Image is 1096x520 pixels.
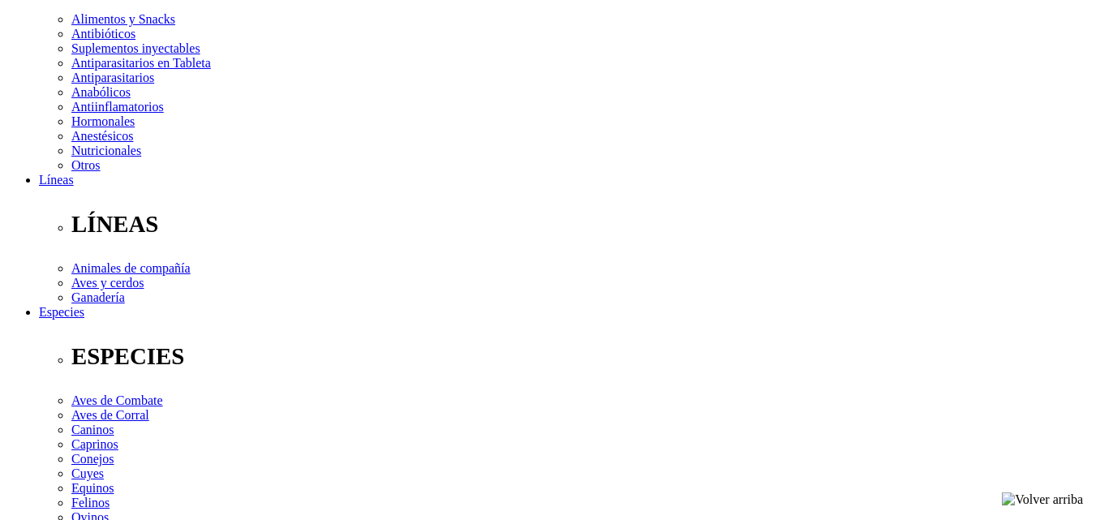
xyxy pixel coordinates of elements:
a: Alimentos y Snacks [71,12,175,26]
a: Antibióticos [71,27,135,41]
a: Antiparasitarios [71,71,154,84]
p: LÍNEAS [71,211,1090,238]
a: Nutricionales [71,144,141,157]
a: Anestésicos [71,129,133,143]
a: Aves y cerdos [71,276,144,290]
a: Antiinflamatorios [71,100,164,114]
a: Animales de compañía [71,261,191,275]
a: Suplementos inyectables [71,41,200,55]
iframe: Brevo live chat [8,344,280,512]
a: Anabólicos [71,85,131,99]
a: Ganadería [71,290,125,304]
a: Especies [39,305,84,319]
a: Líneas [39,173,74,187]
a: Hormonales [71,114,135,128]
a: Antiparasitarios en Tableta [71,56,211,70]
p: ESPECIES [71,343,1090,370]
a: Otros [71,158,101,172]
img: Volver arriba [1002,492,1083,507]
